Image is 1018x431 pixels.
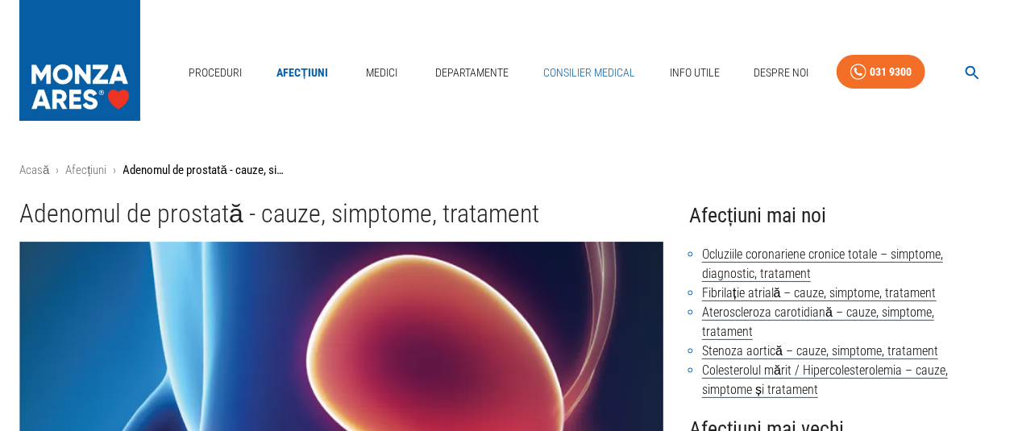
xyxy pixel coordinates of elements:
a: Consilier Medical [537,56,642,89]
a: Medici [356,56,408,89]
a: Despre Noi [747,56,815,89]
a: Ateroscleroza carotidiană – cauze, simptome, tratament [702,305,934,340]
a: Fibrilație atrială – cauze, simptome, tratament [702,285,936,301]
a: Stenoza aortică – cauze, simptome, tratament [702,343,938,359]
a: Departamente [429,56,515,89]
h4: Afecțiuni mai noi [689,199,999,232]
a: Proceduri [183,56,249,89]
a: Afecțiuni [270,56,334,89]
nav: breadcrumb [19,161,999,180]
a: Colesterolul mărit / Hipercolesterolemia – cauze, simptome și tratament [702,363,948,398]
a: 031 9300 [837,55,925,89]
h1: Adenomul de prostată - cauze, simptome, tratament [19,199,663,229]
p: Adenomul de prostată - cauze, simptome, tratament [123,161,285,180]
li: › [114,161,117,180]
a: Afecțiuni [65,163,106,177]
a: Ocluziile coronariene cronice totale – simptome, diagnostic, tratament [702,247,943,282]
a: Info Utile [663,56,726,89]
a: Acasă [19,163,49,177]
li: › [56,161,59,180]
div: 031 9300 [870,62,912,82]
